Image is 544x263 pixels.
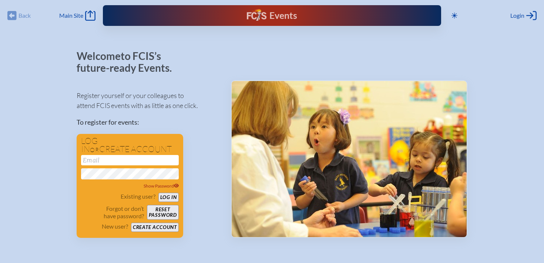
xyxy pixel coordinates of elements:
[102,223,128,230] p: New user?
[81,137,179,154] h1: Log in create account
[199,9,345,22] div: FCIS Events — Future ready
[232,81,467,237] img: Events
[144,183,179,189] span: Show Password
[77,91,219,111] p: Register yourself or your colleagues to attend FCIS events with as little as one click.
[510,12,524,19] span: Login
[59,12,83,19] span: Main Site
[90,146,99,154] span: or
[121,193,155,200] p: Existing user?
[77,50,180,74] p: Welcome to FCIS’s future-ready Events.
[131,223,179,232] button: Create account
[77,117,219,127] p: To register for events:
[81,205,144,220] p: Forgot or don’t have password?
[59,10,95,21] a: Main Site
[147,205,179,220] button: Resetpassword
[158,193,179,202] button: Log in
[81,155,179,165] input: Email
